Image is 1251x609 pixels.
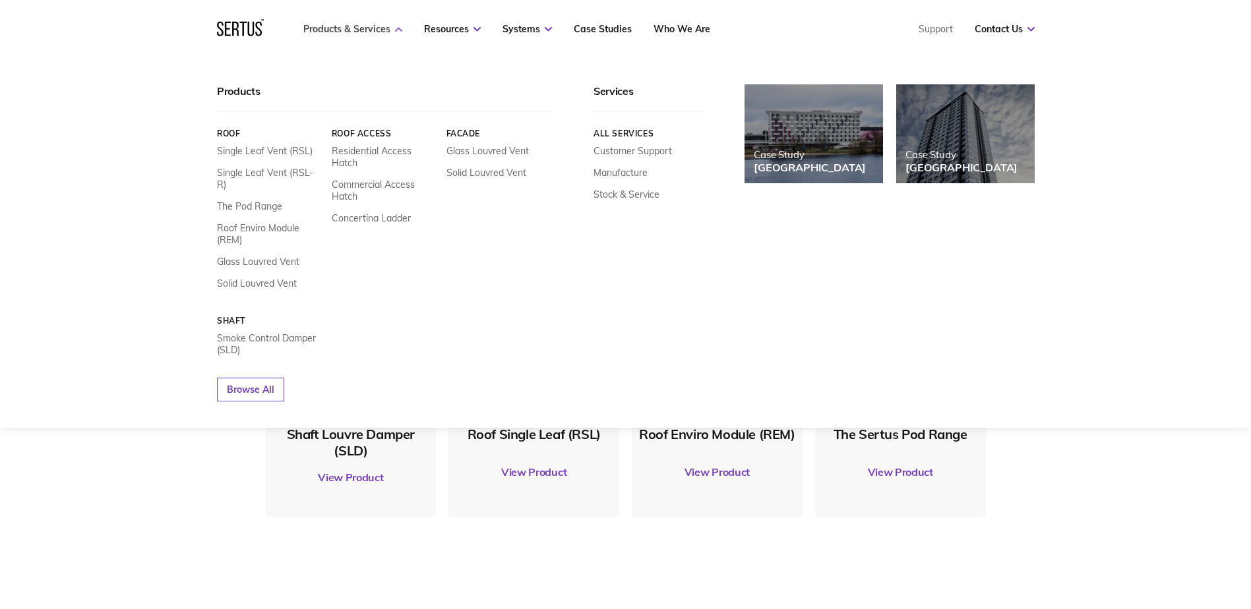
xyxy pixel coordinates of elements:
[446,129,551,138] a: Facade
[217,145,313,157] a: Single Leaf Vent (RSL)
[594,84,705,111] div: Services
[1014,456,1251,609] iframe: Chat Widget
[217,167,322,190] a: Single Leaf Vent (RSL-R)
[217,378,284,401] a: Browse All
[638,426,796,442] div: Roof Enviro Module (REM)
[331,129,436,138] a: Roof Access
[905,148,1018,161] div: Case Study
[272,426,430,459] div: Shaft Louvre Damper (SLD)
[905,161,1018,174] div: [GEOGRAPHIC_DATA]
[272,459,430,496] a: View Product
[217,316,322,326] a: Shaft
[654,23,710,35] a: Who We Are
[594,145,672,157] a: Customer Support
[331,212,410,224] a: Concertina Ladder
[919,23,953,35] a: Support
[217,332,322,356] a: Smoke Control Damper (SLD)
[455,426,613,442] div: Roof Single Leaf (RSL)
[331,145,436,169] a: Residential Access Hatch
[455,453,613,490] a: View Product
[446,145,528,157] a: Glass Louvred Vent
[896,84,1035,183] a: Case Study[GEOGRAPHIC_DATA]
[217,277,297,289] a: Solid Louvred Vent
[217,222,322,246] a: Roof Enviro Module (REM)
[446,167,526,179] a: Solid Louvred Vent
[822,426,979,442] div: The Sertus Pod Range
[822,453,979,490] a: View Product
[217,200,282,212] a: The Pod Range
[424,23,481,35] a: Resources
[638,453,796,490] a: View Product
[594,188,659,200] a: Stock & Service
[217,84,551,111] div: Products
[754,161,866,174] div: [GEOGRAPHIC_DATA]
[745,84,883,183] a: Case Study[GEOGRAPHIC_DATA]
[303,23,402,35] a: Products & Services
[594,167,648,179] a: Manufacture
[503,23,552,35] a: Systems
[217,129,322,138] a: Roof
[975,23,1035,35] a: Contact Us
[574,23,632,35] a: Case Studies
[754,148,866,161] div: Case Study
[594,129,705,138] a: All services
[331,179,436,202] a: Commercial Access Hatch
[217,256,299,268] a: Glass Louvred Vent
